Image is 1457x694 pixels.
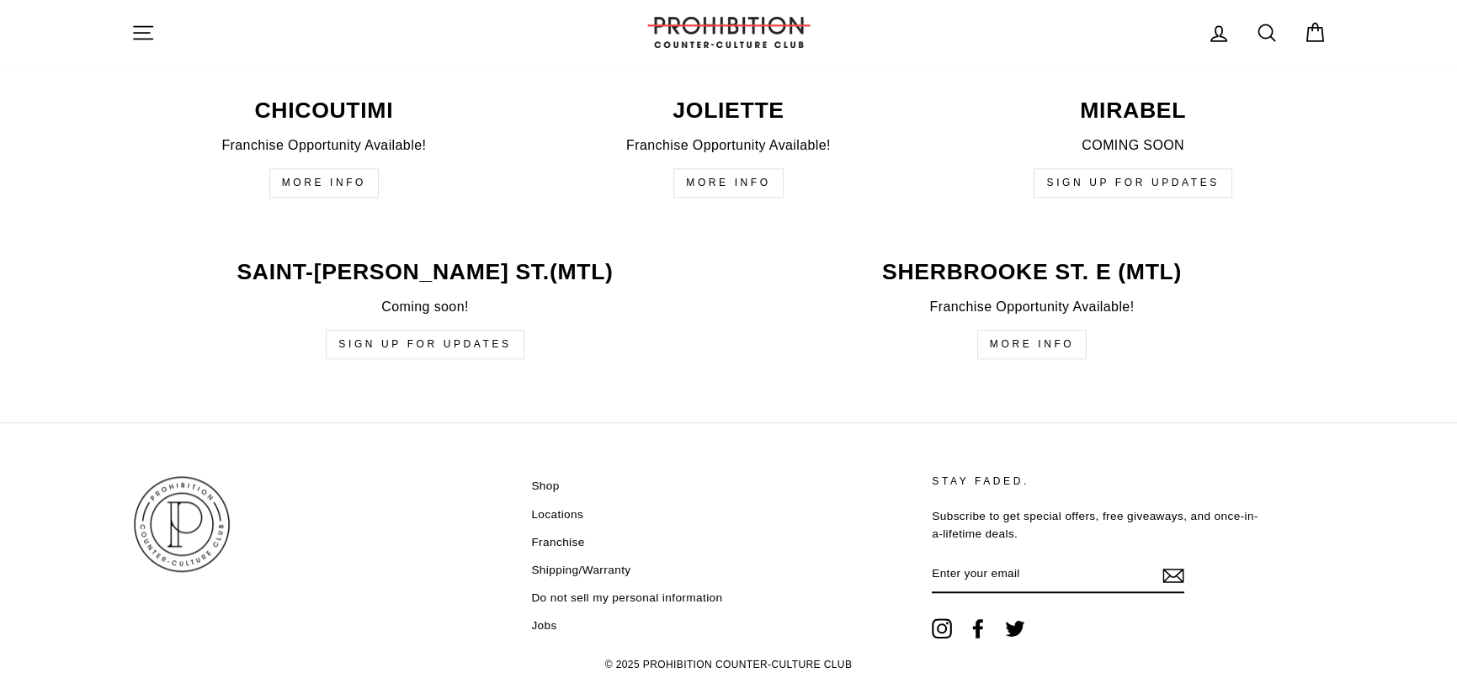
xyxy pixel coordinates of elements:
p: STAY FADED. [932,474,1263,490]
p: Saint-[PERSON_NAME] St.(MTL) [131,261,720,283]
p: Franchise Opportunity Available! [535,135,922,156]
p: Franchise Opportunity Available! [738,296,1327,318]
a: Do not sell my personal information [531,585,722,611]
a: Jobs [531,613,556,638]
input: Enter your email [932,556,1184,593]
p: JOLIETTE [535,99,922,122]
a: Franchise [531,530,584,555]
a: Sign up for updates [326,330,524,359]
p: COMING SOON [940,135,1327,156]
a: Shop [531,474,559,499]
a: SIGN UP FOR UPDATES [1034,168,1231,198]
p: Franchise Opportunity Available! [131,135,518,156]
img: PROHIBITION COUNTER-CULTURE CLUB [131,474,232,575]
p: Sherbrooke st. E (mtl) [738,261,1327,283]
p: Subscribe to get special offers, free giveaways, and once-in-a-lifetime deals. [932,507,1263,544]
a: Shipping/Warranty [531,558,630,583]
p: Chicoutimi [131,99,518,122]
p: Coming soon! [131,296,720,318]
p: MIRABEL [940,99,1327,122]
a: MORE INFO [269,168,379,198]
a: More Info [977,330,1087,359]
p: © 2025 PROHIBITION COUNTER-CULTURE CLUB [131,651,1327,680]
a: More Info [673,168,783,198]
a: Locations [531,502,583,527]
img: PROHIBITION COUNTER-CULTURE CLUB [645,17,813,48]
